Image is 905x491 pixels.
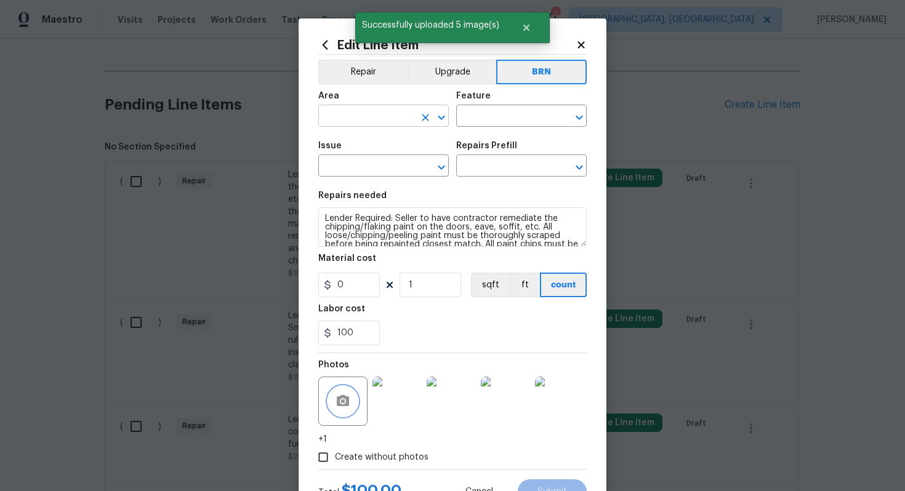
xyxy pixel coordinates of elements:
[318,433,327,445] span: +1
[318,191,387,200] h5: Repairs needed
[318,207,587,247] textarea: Lender Required: Seller to have contractor remediate the chipping/flaking paint on the doors, eav...
[318,92,339,100] h5: Area
[433,159,450,176] button: Open
[318,142,342,150] h5: Issue
[408,60,497,84] button: Upgrade
[571,109,588,126] button: Open
[456,142,517,150] h5: Repairs Prefill
[509,273,540,297] button: ft
[417,109,434,126] button: Clear
[318,305,365,313] h5: Labor cost
[318,38,576,52] h2: Edit Line Item
[471,273,509,297] button: sqft
[318,60,408,84] button: Repair
[318,361,349,369] h5: Photos
[433,109,450,126] button: Open
[540,273,587,297] button: count
[318,254,376,263] h5: Material cost
[335,451,428,464] span: Create without photos
[496,60,587,84] button: BRN
[571,159,588,176] button: Open
[506,15,547,40] button: Close
[355,12,506,38] span: Successfully uploaded 5 image(s)
[456,92,491,100] h5: Feature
